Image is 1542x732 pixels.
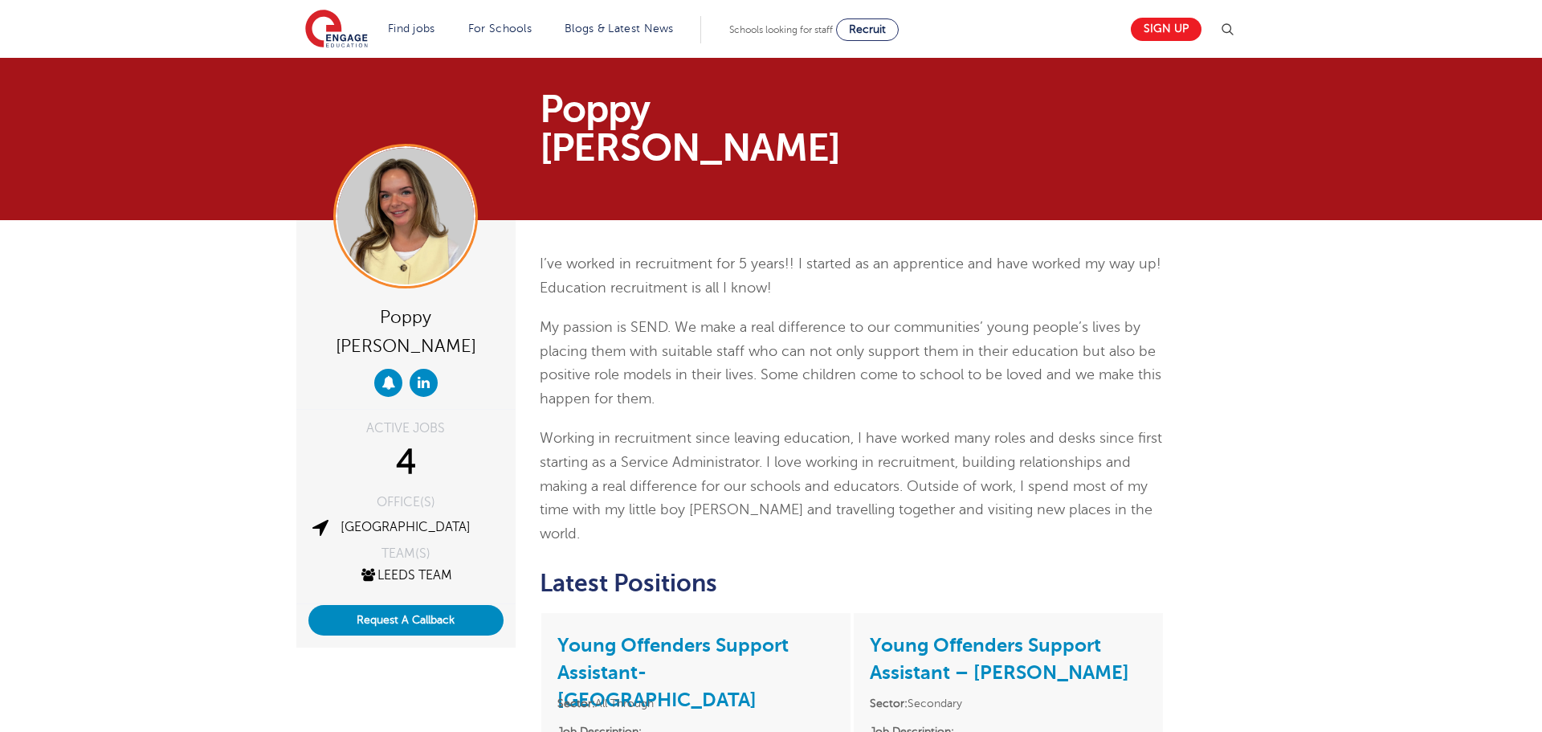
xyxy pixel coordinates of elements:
[308,547,504,560] div: TEAM(S)
[557,694,834,713] li: All Through
[388,22,435,35] a: Find jobs
[308,301,504,361] div: Poppy [PERSON_NAME]
[468,22,532,35] a: For Schools
[540,90,921,167] h1: Poppy [PERSON_NAME]
[557,697,595,710] strong: Sector:
[341,520,471,534] a: [GEOGRAPHIC_DATA]
[359,568,452,583] a: Leeds Team
[729,24,833,35] span: Schools looking for staff
[308,443,504,483] div: 4
[308,605,504,636] button: Request A Callback
[836,18,899,41] a: Recruit
[565,22,674,35] a: Blogs & Latest News
[1131,18,1201,41] a: Sign up
[308,496,504,509] div: OFFICE(S)
[308,422,504,435] div: ACTIVE JOBS
[870,634,1129,684] a: Young Offenders Support Assistant – [PERSON_NAME]
[540,256,1161,296] span: I’ve worked in recruitment for 5 years!! I started as an apprentice and have worked my way up! Ed...
[540,570,1165,597] h2: Latest Positions
[870,697,908,710] strong: Sector:
[540,316,1165,411] p: My passion is SEND. We make a real difference to our communities’ young people’s lives by placing...
[557,634,789,711] a: Young Offenders Support Assistant- [GEOGRAPHIC_DATA]
[305,10,368,50] img: Engage Education
[849,23,886,35] span: Recruit
[540,430,1162,541] span: Working in recruitment since leaving education, I have worked many roles and desks since first st...
[870,694,1147,713] li: Secondary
